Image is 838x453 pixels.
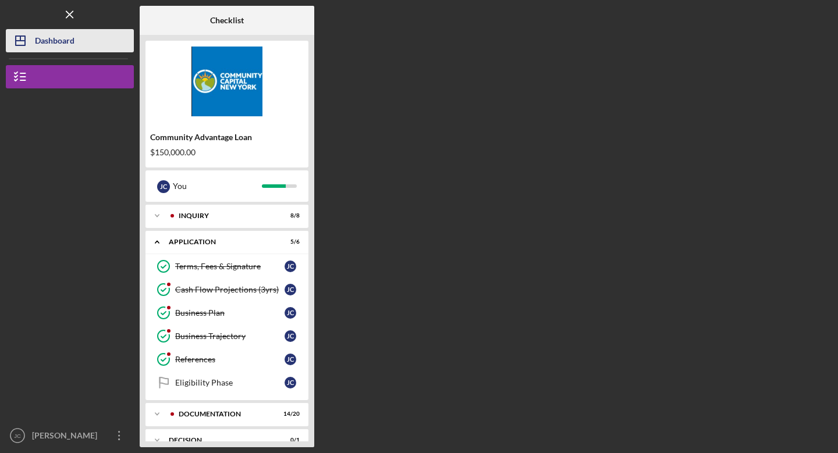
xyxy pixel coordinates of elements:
button: JC[PERSON_NAME] [6,424,134,447]
div: 8 / 8 [279,212,300,219]
div: J C [285,330,296,342]
a: ReferencesJC [151,348,303,371]
div: [PERSON_NAME] [29,424,105,450]
div: Application [169,238,271,245]
div: 5 / 6 [279,238,300,245]
div: You [173,176,262,196]
div: Decision [169,437,271,444]
div: J C [285,284,296,295]
div: J C [285,377,296,388]
button: Dashboard [6,29,134,52]
div: Terms, Fees & Signature [175,262,285,271]
div: Documentation [179,411,271,418]
a: Business TrajectoryJC [151,324,303,348]
div: Cash Flow Projections (3yrs) [175,285,285,294]
div: Business Trajectory [175,331,285,341]
div: J C [157,180,170,193]
text: JC [14,433,21,439]
div: Dashboard [35,29,74,55]
b: Checklist [210,16,244,25]
a: Business PlanJC [151,301,303,324]
div: References [175,355,285,364]
img: Product logo [145,47,308,116]
div: Community Advantage Loan [150,133,304,142]
a: Terms, Fees & SignatureJC [151,255,303,278]
div: Eligibility Phase [175,378,285,387]
div: 14 / 20 [279,411,300,418]
div: 0 / 1 [279,437,300,444]
div: J C [285,307,296,319]
a: Eligibility PhaseJC [151,371,303,394]
div: J C [285,261,296,272]
div: Inquiry [179,212,271,219]
a: Cash Flow Projections (3yrs)JC [151,278,303,301]
div: $150,000.00 [150,148,304,157]
div: J C [285,354,296,365]
div: Business Plan [175,308,285,318]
